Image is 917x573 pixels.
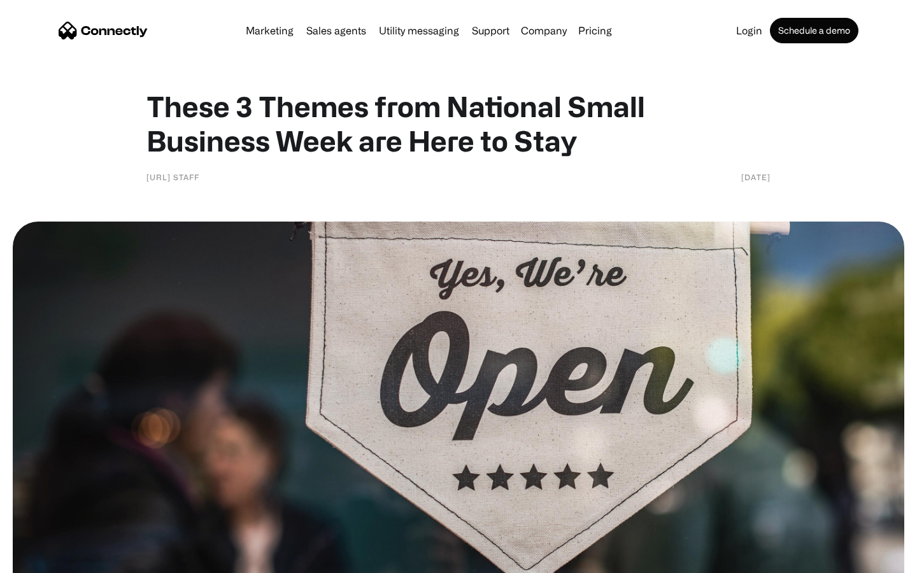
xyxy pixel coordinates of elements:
[146,171,199,183] div: [URL] Staff
[13,551,76,569] aside: Language selected: English
[741,171,771,183] div: [DATE]
[301,25,371,36] a: Sales agents
[241,25,299,36] a: Marketing
[770,18,858,43] a: Schedule a demo
[467,25,515,36] a: Support
[374,25,464,36] a: Utility messaging
[146,89,771,158] h1: These 3 Themes from National Small Business Week are Here to Stay
[25,551,76,569] ul: Language list
[573,25,617,36] a: Pricing
[521,22,567,39] div: Company
[731,25,767,36] a: Login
